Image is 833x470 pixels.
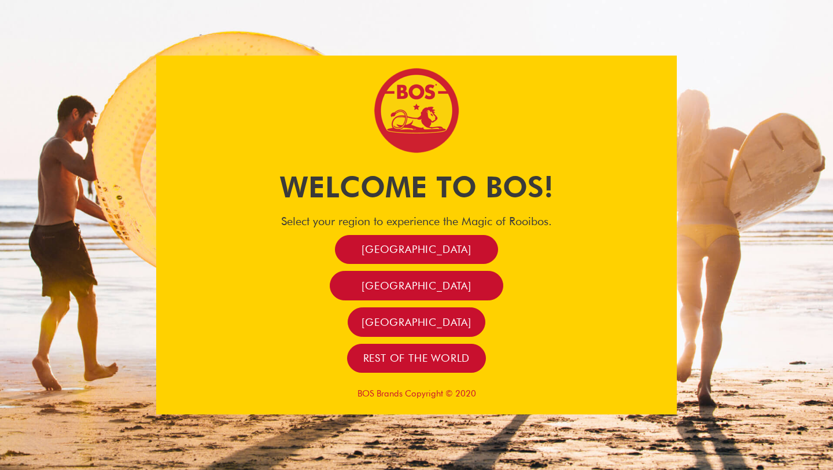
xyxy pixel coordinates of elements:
[362,315,471,329] span: [GEOGRAPHIC_DATA]
[156,214,677,228] h4: Select your region to experience the Magic of Rooibos.
[156,388,677,399] p: BOS Brands Copyright © 2020
[362,279,471,292] span: [GEOGRAPHIC_DATA]
[362,243,471,256] span: [GEOGRAPHIC_DATA]
[363,351,470,365] span: Rest of the world
[335,235,498,265] a: [GEOGRAPHIC_DATA]
[156,167,677,207] h1: Welcome to BOS!
[348,307,485,337] a: [GEOGRAPHIC_DATA]
[330,271,503,300] a: [GEOGRAPHIC_DATA]
[373,67,460,154] img: Bos Brands
[347,344,486,373] a: Rest of the world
